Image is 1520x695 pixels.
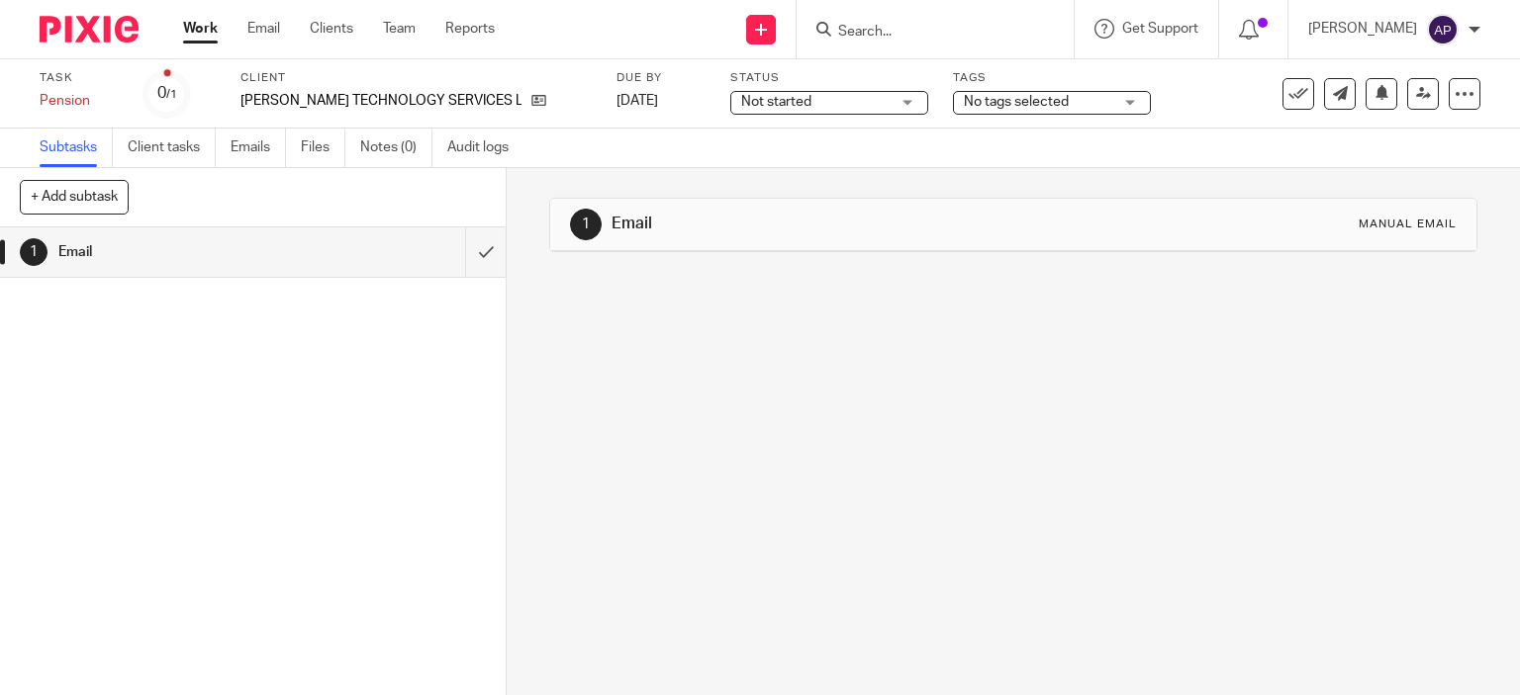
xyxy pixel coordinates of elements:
[1427,14,1459,45] img: svg%3E
[360,129,432,167] a: Notes (0)
[953,70,1151,86] label: Tags
[40,129,113,167] a: Subtasks
[183,19,218,39] a: Work
[1366,78,1397,110] button: Snooze task
[20,238,47,266] div: 1
[465,227,506,277] div: Mark as done
[128,129,216,167] a: Client tasks
[231,129,286,167] a: Emails
[1308,19,1417,39] p: [PERSON_NAME]
[20,180,129,214] button: + Add subtask
[301,129,345,167] a: Files
[612,214,1055,234] h1: Email
[383,19,416,39] a: Team
[1324,78,1356,110] a: Send new email to SAM TECHNOLOGY SERVICES LIMITED
[617,94,658,108] span: [DATE]
[1122,22,1198,36] span: Get Support
[166,89,177,100] small: /1
[836,24,1014,42] input: Search
[157,82,177,105] div: 0
[240,70,592,86] label: Client
[40,16,139,43] img: Pixie
[58,237,317,267] h1: Email
[730,70,928,86] label: Status
[240,91,522,111] p: [PERSON_NAME] TECHNOLOGY SERVICES LIMITED
[40,70,119,86] label: Task
[617,70,706,86] label: Due by
[1407,78,1439,110] a: Reassign task
[741,95,811,109] span: Not started
[240,91,522,111] span: SAM TECHNOLOGY SERVICES LIMITED
[40,91,119,111] div: Pension
[447,129,523,167] a: Audit logs
[1359,217,1457,232] div: Manual email
[445,19,495,39] a: Reports
[531,93,546,108] i: Open client page
[310,19,353,39] a: Clients
[247,19,280,39] a: Email
[964,95,1069,109] span: No tags selected
[570,209,602,240] div: 1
